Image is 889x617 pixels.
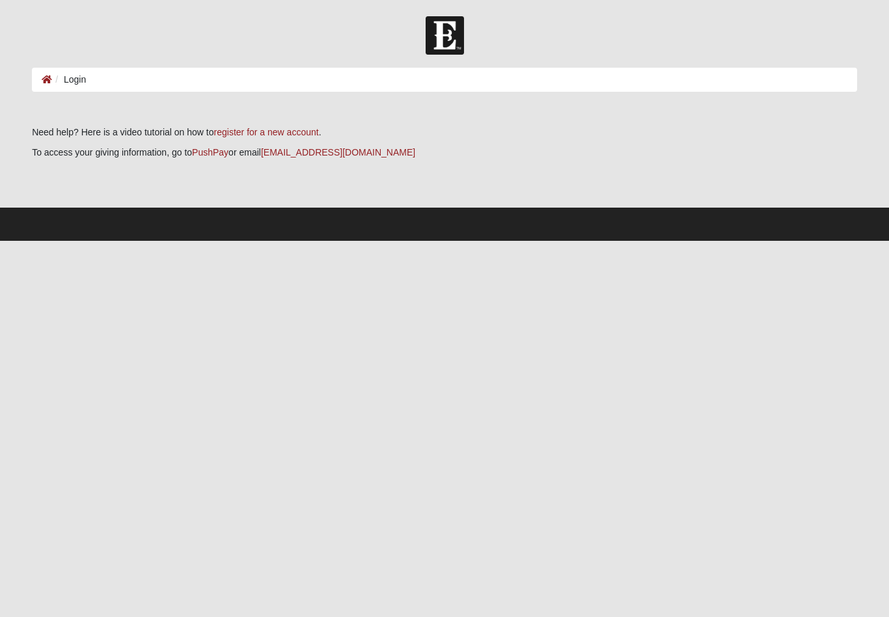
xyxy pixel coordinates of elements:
a: register for a new account [214,127,319,137]
img: Church of Eleven22 Logo [426,16,464,55]
li: Login [52,73,86,87]
a: [EMAIL_ADDRESS][DOMAIN_NAME] [261,147,415,158]
a: PushPay [192,147,228,158]
p: To access your giving information, go to or email [32,146,857,159]
p: Need help? Here is a video tutorial on how to . [32,126,857,139]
